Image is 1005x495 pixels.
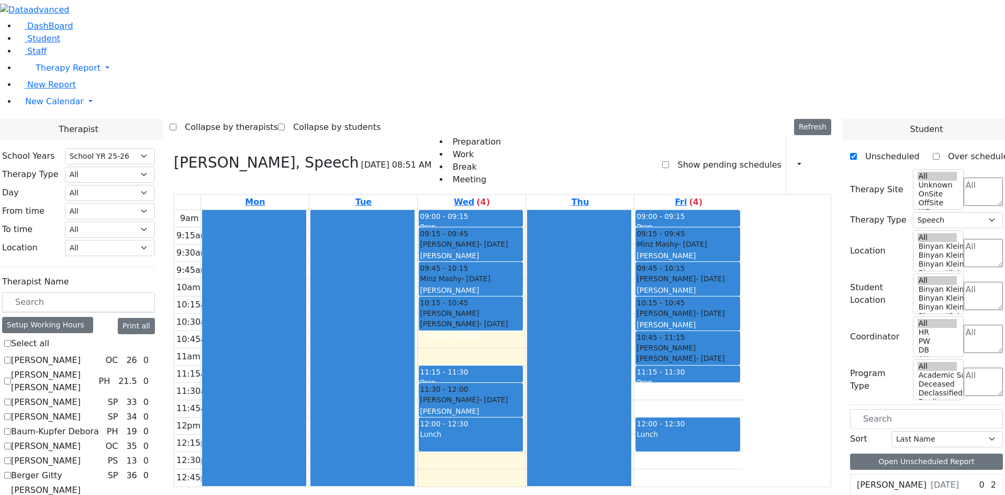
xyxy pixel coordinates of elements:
span: 11:15 - 11:30 [636,368,685,376]
label: Day [2,186,19,199]
span: - [DATE] [678,240,707,248]
option: Declines [918,398,957,406]
div: 10:15am [174,299,216,311]
div: 0 [141,354,151,367]
div: 19 [124,425,139,438]
a: New Calendar [17,91,1005,112]
label: Collapse by students [285,119,381,136]
div: 10:30am [174,316,216,328]
div: 26 [124,354,139,367]
span: 11:15 - 11:30 [420,368,468,376]
a: Staff [17,46,47,56]
label: Therapy Type [2,168,59,181]
span: New Report [27,80,76,90]
a: September 9, 2025 [353,195,374,210]
label: [PERSON_NAME] [11,354,81,367]
option: Binyan Klein 5 [918,242,957,251]
label: Berger Gitty [11,469,62,482]
div: Prep [636,377,739,388]
span: [DATE] [931,479,959,491]
div: PH [94,375,114,388]
span: - [DATE] [696,354,724,362]
option: HR [918,328,957,337]
span: New Calendar [25,96,84,106]
span: 10:45 - 11:15 [636,332,685,343]
label: Show pending schedules [669,157,781,173]
option: All [918,319,957,328]
a: September 11, 2025 [569,195,591,210]
div: PH [103,425,122,438]
span: - [DATE] [479,240,508,248]
div: 0 [141,469,151,482]
div: 12:30pm [174,454,216,467]
div: [PERSON_NAME] [636,285,739,295]
label: [PERSON_NAME] [11,455,81,467]
li: Meeting [449,173,501,186]
option: Binyan Klein 3 [918,303,957,312]
div: Setup Working Hours [2,317,93,333]
label: Program Type [850,367,907,392]
option: All [918,233,957,242]
span: 12:00 - 12:30 [420,420,468,428]
h3: [PERSON_NAME], Speech [174,154,359,172]
span: - [DATE] [479,395,508,404]
button: Print all [118,318,155,334]
label: To time [2,223,32,236]
div: 36 [124,469,139,482]
label: Therapy Type [850,214,907,226]
option: All [918,276,957,285]
div: 2 [989,479,998,491]
div: Prep [420,377,522,388]
span: - [DATE] [696,274,724,283]
option: DB [918,346,957,355]
div: [PERSON_NAME] [420,250,522,261]
div: 0 [141,396,151,409]
input: Search [2,292,155,312]
a: September 8, 2025 [243,195,267,210]
li: Break [449,161,501,173]
li: Work [449,148,501,161]
textarea: Search [964,325,1003,353]
input: Search [850,409,1003,429]
div: [PERSON_NAME] [420,406,522,416]
a: Student [17,34,60,43]
option: OffSite [918,199,957,207]
div: Lunch [636,429,739,439]
option: Declassified [918,389,957,398]
div: 13 [124,455,139,467]
option: Binyan Klein 4 [918,294,957,303]
div: 11:15am [174,368,216,380]
label: Location [850,245,886,257]
div: [PERSON_NAME] [420,239,522,249]
label: Therapy Site [850,183,903,196]
div: 11:45am [174,402,216,415]
option: WP [918,207,957,216]
label: Select all [11,337,49,350]
div: [PERSON_NAME] [636,273,739,284]
span: Therapist [59,123,98,136]
div: [PERSON_NAME] [636,308,739,318]
div: 0 [141,425,151,438]
div: SP [104,469,122,482]
label: (4) [476,196,490,208]
div: 9:45am [174,264,210,277]
a: Therapy Report [17,58,1005,79]
option: OnSite [918,190,957,199]
span: 09:15 - 09:45 [636,228,685,239]
label: Sort [850,433,867,445]
label: [PERSON_NAME] [PERSON_NAME] [11,369,94,394]
option: Unknown [918,181,957,190]
div: 0 [141,455,151,467]
label: [PERSON_NAME] [11,411,81,423]
textarea: Search [964,178,1003,206]
div: 10am [174,281,203,294]
option: Academic Support [918,371,957,380]
div: OC [102,440,122,453]
div: OC [102,354,122,367]
div: SP [104,396,122,409]
div: 12:45pm [174,471,216,484]
div: [PERSON_NAME] [420,394,522,405]
div: 11:30am [174,385,216,398]
div: Setup [816,156,821,174]
div: 34 [124,411,139,423]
